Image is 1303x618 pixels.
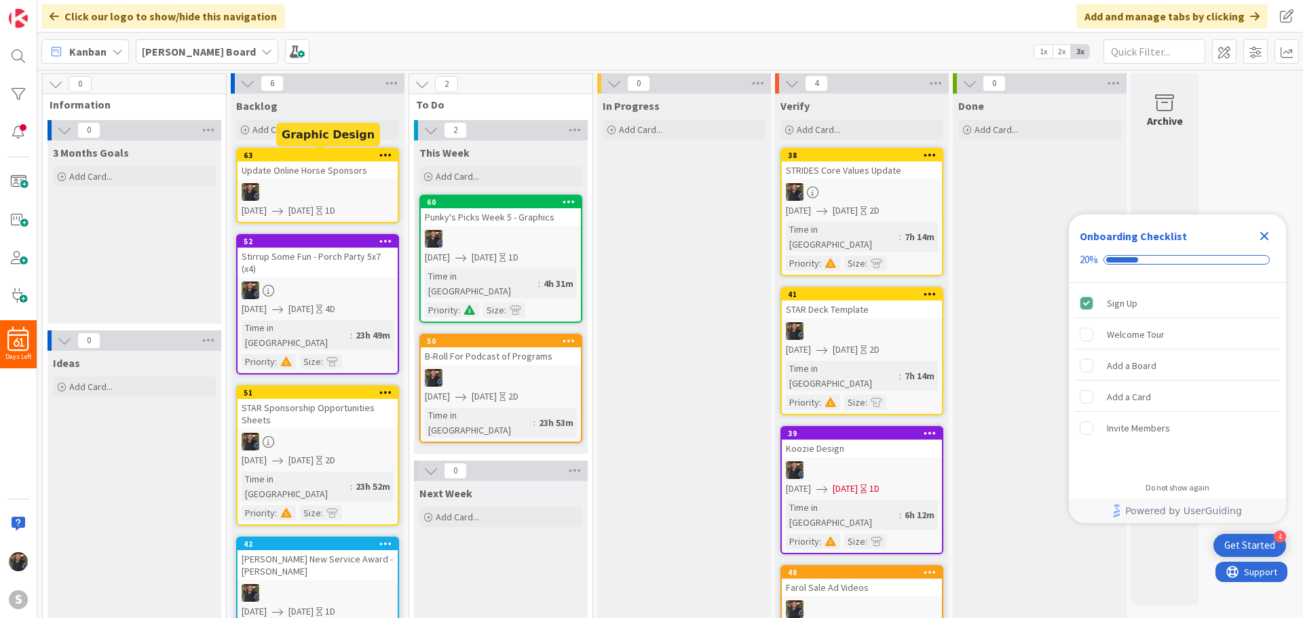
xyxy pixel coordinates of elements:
[421,347,581,365] div: B-Roll For Podcast of Programs
[1076,4,1268,28] div: Add and manage tabs by clicking
[1080,254,1098,266] div: 20%
[983,75,1006,92] span: 0
[1080,254,1275,266] div: Checklist progress: 20%
[508,250,518,265] div: 1D
[805,75,828,92] span: 4
[421,208,581,226] div: Punky's Picks Week 5 - Graphics
[352,328,394,343] div: 23h 49m
[788,290,942,299] div: 41
[533,415,535,430] span: :
[782,183,942,201] div: CC
[350,479,352,494] span: :
[975,123,1018,136] span: Add Card...
[9,552,28,571] img: CC
[844,534,865,549] div: Size
[1080,228,1187,244] div: Onboarding Checklist
[238,538,398,580] div: 42[PERSON_NAME] New Service Award - [PERSON_NAME]
[782,288,942,318] div: 41STAR Deck Template
[472,250,497,265] span: [DATE]
[819,534,821,549] span: :
[1076,499,1279,523] a: Powered by UserGuiding
[472,389,497,404] span: [DATE]
[788,151,942,160] div: 38
[444,122,467,138] span: 2
[421,369,581,387] div: CC
[421,335,581,365] div: 50B-Roll For Podcast of Programs
[288,204,314,218] span: [DATE]
[436,511,479,523] span: Add Card...
[869,482,880,496] div: 1D
[869,343,880,357] div: 2D
[786,361,899,391] div: Time in [GEOGRAPHIC_DATA]
[275,505,277,520] span: :
[238,387,398,429] div: 51STAR Sponsorship Opportunities Sheets
[833,482,858,496] span: [DATE]
[436,170,479,182] span: Add Card...
[782,579,942,596] div: Farol Sale Ad Videos
[786,256,819,271] div: Priority
[786,600,804,618] img: CC
[421,230,581,248] div: CC
[819,395,821,410] span: :
[1074,351,1281,381] div: Add a Board is incomplete.
[1074,320,1281,349] div: Welcome Tour is incomplete.
[238,149,398,179] div: 63Update Online Horse Sponsors
[427,336,581,346] div: 50
[1107,420,1170,436] div: Invite Members
[833,343,858,357] span: [DATE]
[782,440,942,457] div: Koozie Design
[782,427,942,457] div: 39Koozie Design
[425,269,538,298] div: Time in [GEOGRAPHIC_DATA]
[69,170,113,182] span: Add Card...
[238,550,398,580] div: [PERSON_NAME] New Service Award - [PERSON_NAME]
[833,204,858,218] span: [DATE]
[786,322,804,340] img: CC
[325,453,335,467] div: 2D
[1103,39,1205,64] input: Quick Filter...
[901,368,938,383] div: 7h 14m
[797,123,840,136] span: Add Card...
[321,354,323,369] span: :
[69,43,107,60] span: Kanban
[865,395,867,410] span: :
[252,123,296,136] span: Add Card...
[786,461,804,479] img: CC
[435,76,458,92] span: 2
[244,151,398,160] div: 63
[242,433,259,450] img: CC
[782,461,942,479] div: CC
[504,303,506,317] span: :
[786,183,804,201] img: CC
[142,45,256,58] b: [PERSON_NAME] Board
[282,128,375,141] h5: Graphic Design
[844,256,865,271] div: Size
[238,183,398,201] div: CC
[538,276,540,291] span: :
[869,204,880,218] div: 2D
[627,75,650,92] span: 0
[1069,283,1286,474] div: Checklist items
[1107,358,1156,374] div: Add a Board
[300,505,321,520] div: Size
[1146,482,1209,493] div: Do not show again
[1125,503,1242,519] span: Powered by UserGuiding
[242,320,350,350] div: Time in [GEOGRAPHIC_DATA]
[421,196,581,208] div: 60
[786,534,819,549] div: Priority
[242,505,275,520] div: Priority
[41,4,285,28] div: Click our logo to show/hide this navigation
[244,237,398,246] div: 52
[50,98,209,111] span: Information
[69,76,92,92] span: 0
[242,204,267,218] span: [DATE]
[69,381,113,393] span: Add Card...
[419,486,472,500] span: Next Week
[458,303,460,317] span: :
[244,388,398,398] div: 51
[325,302,335,316] div: 4D
[242,302,267,316] span: [DATE]
[352,479,394,494] div: 23h 52m
[1253,225,1275,247] div: Close Checklist
[865,534,867,549] span: :
[786,482,811,496] span: [DATE]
